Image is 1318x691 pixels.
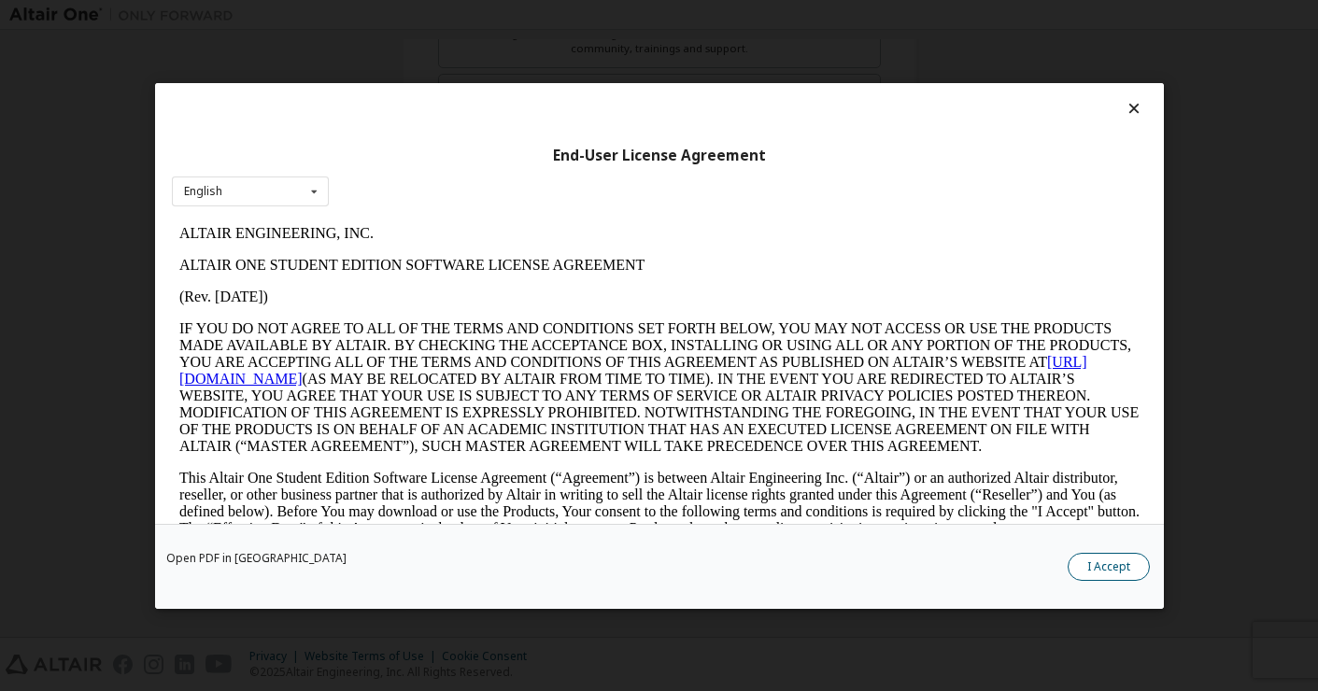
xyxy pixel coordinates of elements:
[7,7,968,24] p: ALTAIR ENGINEERING, INC.
[166,553,347,564] a: Open PDF in [GEOGRAPHIC_DATA]
[1068,553,1150,581] button: I Accept
[7,71,968,88] p: (Rev. [DATE])
[7,136,915,169] a: [URL][DOMAIN_NAME]
[7,103,968,237] p: IF YOU DO NOT AGREE TO ALL OF THE TERMS AND CONDITIONS SET FORTH BELOW, YOU MAY NOT ACCESS OR USE...
[172,146,1147,164] div: End-User License Agreement
[184,186,222,197] div: English
[7,252,968,319] p: This Altair One Student Edition Software License Agreement (“Agreement”) is between Altair Engine...
[7,39,968,56] p: ALTAIR ONE STUDENT EDITION SOFTWARE LICENSE AGREEMENT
